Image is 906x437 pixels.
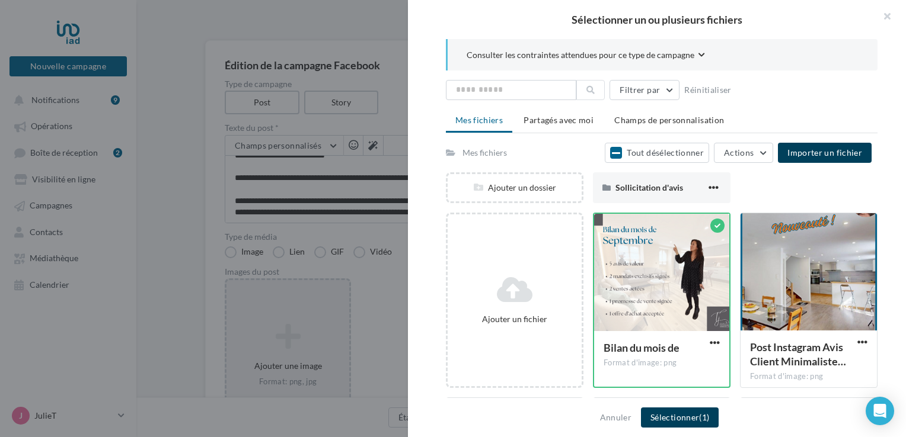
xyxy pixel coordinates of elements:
[787,147,862,158] span: Importer un fichier
[462,147,507,159] div: Mes fichiers
[615,182,683,192] span: Sollicitation d'avis
[699,412,709,422] span: (1)
[610,80,679,100] button: Filtrer par
[605,143,709,163] button: Tout désélectionner
[750,371,867,382] div: Format d'image: png
[750,340,846,368] span: Post Instagram Avis Client Minimaliste Moderne Beige (1)
[467,49,694,61] span: Consulter les contraintes attendues pour ce type de campagne
[524,115,594,125] span: Partagés avec moi
[452,313,577,325] div: Ajouter un fichier
[614,115,724,125] span: Champs de personnalisation
[455,115,503,125] span: Mes fichiers
[604,341,679,354] span: Bilan du mois de
[679,83,736,97] button: Réinitialiser
[724,147,754,158] span: Actions
[427,14,887,25] h2: Sélectionner un ou plusieurs fichiers
[641,407,719,428] button: Sélectionner(1)
[866,397,894,425] div: Open Intercom Messenger
[778,143,872,163] button: Importer un fichier
[595,410,636,425] button: Annuler
[714,143,773,163] button: Actions
[604,358,720,368] div: Format d'image: png
[448,182,582,194] div: Ajouter un dossier
[467,49,705,63] button: Consulter les contraintes attendues pour ce type de campagne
